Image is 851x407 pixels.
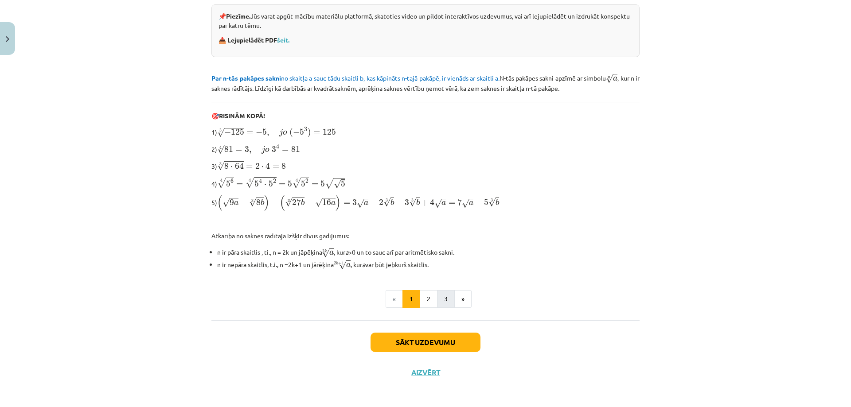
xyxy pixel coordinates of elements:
span: 125 [231,129,244,135]
span: 5 [300,129,304,135]
span: √ [322,248,329,258]
span: √ [325,178,334,189]
span: 6 [230,179,234,183]
span: + [422,200,428,206]
a: šeit. [277,36,289,44]
span: √ [292,178,301,188]
span: b [261,199,264,205]
span: = [344,202,350,205]
span: ⋅ [264,184,266,186]
span: 2 [334,261,336,264]
button: Aizvērt [409,368,442,377]
span: √ [606,74,613,83]
span: 5 [320,181,325,187]
strong: Piezīme. [226,12,250,20]
span: 7 [457,199,462,205]
span: o [283,131,287,135]
span: ⋅ [230,166,233,169]
span: a [364,201,368,205]
span: 2 [379,199,383,205]
span: √ [462,199,469,208]
p: Atkarībā no saknes rādītāja izšķir divus gadījumus: [211,231,640,240]
span: 5 [269,181,273,187]
span: 9 [230,199,234,205]
span: 3 [272,146,276,152]
span: ) [264,195,269,211]
span: √ [357,199,364,208]
span: o [265,148,269,152]
img: icon-close-lesson-0947bae3869378f0d4975bcd49f059093ad1ed9edebbc8119c70593378902aed.svg [6,36,9,42]
span: 5 [341,181,345,187]
span: − [293,129,300,136]
span: = [279,183,285,186]
span: 8 [281,163,286,169]
i: a [345,248,348,256]
span: a [469,201,473,205]
strong: 📥 Lejupielādēt PDF [219,36,291,44]
p: 5) [211,194,640,211]
span: ( [280,195,285,211]
span: a [234,201,238,205]
span: √ [249,198,256,207]
span: √ [217,161,224,171]
span: 5 [226,181,230,187]
span: a [346,263,351,267]
span: √ [217,145,224,154]
p: 1) [211,126,640,138]
span: = [312,183,318,186]
span: 5 [484,199,488,205]
p: 📌 Jūs varat apgūt mācību materiālu platformā, skatoties video un pildot interaktīvos uzdevumus, v... [219,12,632,30]
span: − [370,200,377,206]
span: √ [223,198,230,207]
span: j [262,146,265,154]
span: √ [383,198,390,207]
span: √ [488,198,496,207]
b: RISINĀM KOPĀ! [219,112,265,120]
span: b [416,199,420,205]
span: 3 [245,146,249,152]
span: √ [285,198,292,207]
span: ) [336,195,341,211]
span: ( [289,128,293,137]
span: = [246,131,253,135]
span: − [224,129,231,136]
span: = [282,148,289,152]
span: + [338,262,342,265]
span: 125 [323,129,336,135]
p: 2) [211,143,640,155]
span: 8 [224,163,229,169]
button: 2 [420,290,437,308]
p: 🎯 [211,111,640,120]
span: = [236,183,243,186]
span: 16 [322,199,331,205]
button: 1 [402,290,420,308]
span: 4 [265,163,270,169]
p: 3) [211,160,640,171]
p: N-tās pakāpes sakni apzīmē ar simbolu , kur n ir saknes rādītājs. Līdzīgi kā darbībās ar kvadrāts... [211,72,640,93]
span: , [249,149,251,154]
span: − [256,129,262,136]
span: 3 [405,199,409,205]
span: no skaitļa a sauc tādu skaitli b, kas kāpināts n-tajā pakāpē, ir vienāds ar skaitli a. [211,74,500,82]
li: n ir pāra skaitlis , ti., n = 2k un jāpēķina , kur >0 un to sauc arī par aritmētisko sakni. [217,246,640,258]
p: 4) [211,176,640,189]
span: √ [434,199,441,208]
i: a [362,260,365,268]
button: 3 [437,290,455,308]
span: √ [334,179,341,189]
span: j [279,128,283,136]
span: √ [315,198,322,207]
span: k [336,261,338,265]
span: 4 [276,144,279,149]
span: 64 [235,163,244,169]
span: = [313,131,320,135]
span: 5 [254,181,259,187]
span: a [613,77,617,81]
span: = [235,148,242,152]
span: √ [217,178,226,188]
span: 4 [430,199,434,205]
span: √ [409,198,416,207]
span: √ [246,177,254,188]
span: 5 [288,181,292,187]
span: √ [339,260,346,270]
